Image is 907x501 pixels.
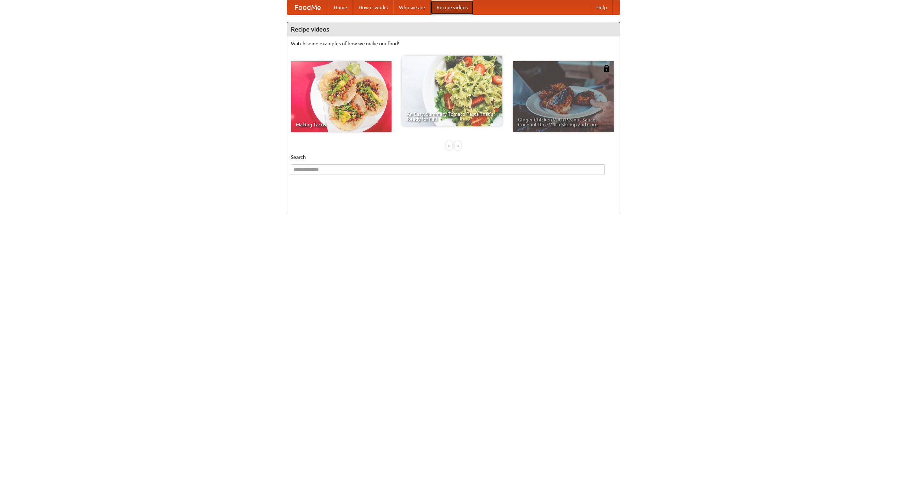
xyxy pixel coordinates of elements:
div: » [455,141,461,150]
a: An Easy, Summery Tomato Pasta That's Ready for Fall [402,56,502,126]
h5: Search [291,154,616,161]
a: FoodMe [287,0,328,15]
img: 483408.png [603,65,610,72]
span: An Easy, Summery Tomato Pasta That's Ready for Fall [407,112,497,121]
a: Making Tacos [291,61,391,132]
a: Who we are [393,0,431,15]
a: Help [591,0,613,15]
p: Watch some examples of how we make our food! [291,40,616,47]
a: How it works [353,0,393,15]
a: Recipe videos [431,0,473,15]
h4: Recipe videos [287,22,620,36]
span: Making Tacos [296,122,387,127]
a: Home [328,0,353,15]
div: « [446,141,452,150]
